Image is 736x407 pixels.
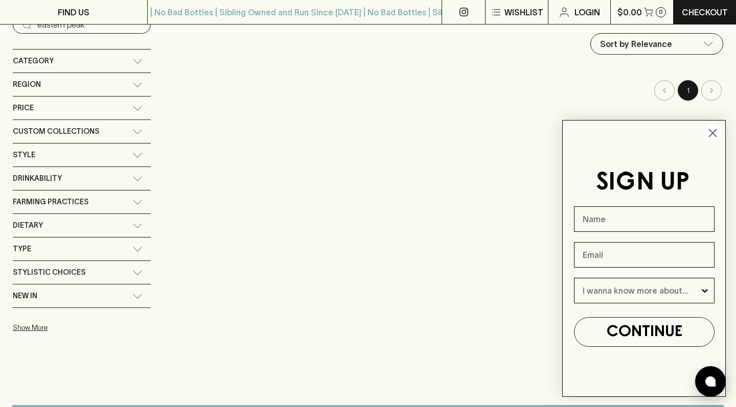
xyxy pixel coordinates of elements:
nav: pagination navigation [161,80,723,101]
div: Farming Practices [13,190,151,213]
div: Custom Collections [13,120,151,143]
input: Try “Pinot noir” [37,17,143,33]
span: Category [13,55,54,67]
button: page 1 [678,80,698,101]
p: Login [574,6,600,18]
div: Category [13,50,151,73]
p: Wishlist [504,6,543,18]
div: New In [13,284,151,307]
button: CONTINUE [574,317,715,347]
button: Show Options [700,278,710,303]
span: Region [13,78,41,91]
input: Email [574,242,715,268]
div: Type [13,237,151,260]
button: Show More [13,317,147,338]
img: bubble-icon [705,376,716,387]
div: Style [13,143,151,166]
span: Price [13,102,34,114]
span: SIGN UP [596,171,689,195]
p: FIND US [58,6,89,18]
div: Dietary [13,214,151,237]
span: Farming Practices [13,196,88,208]
span: Type [13,243,31,255]
p: 0 [659,9,663,15]
div: Sort by Relevance [591,34,723,54]
p: Checkout [682,6,728,18]
div: Stylistic Choices [13,261,151,284]
div: Price [13,97,151,119]
button: Close dialog [704,124,722,142]
span: Drinkability [13,172,62,185]
span: Dietary [13,219,43,232]
p: Sort by Relevance [600,38,672,50]
span: Style [13,149,35,161]
p: $0.00 [617,6,642,18]
span: Custom Collections [13,125,99,138]
input: I wanna know more about... [583,278,700,303]
div: FLYOUT Form [552,110,736,407]
span: New In [13,290,37,302]
input: Name [574,206,715,232]
span: Stylistic Choices [13,266,85,279]
div: Drinkability [13,167,151,190]
div: Region [13,73,151,96]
